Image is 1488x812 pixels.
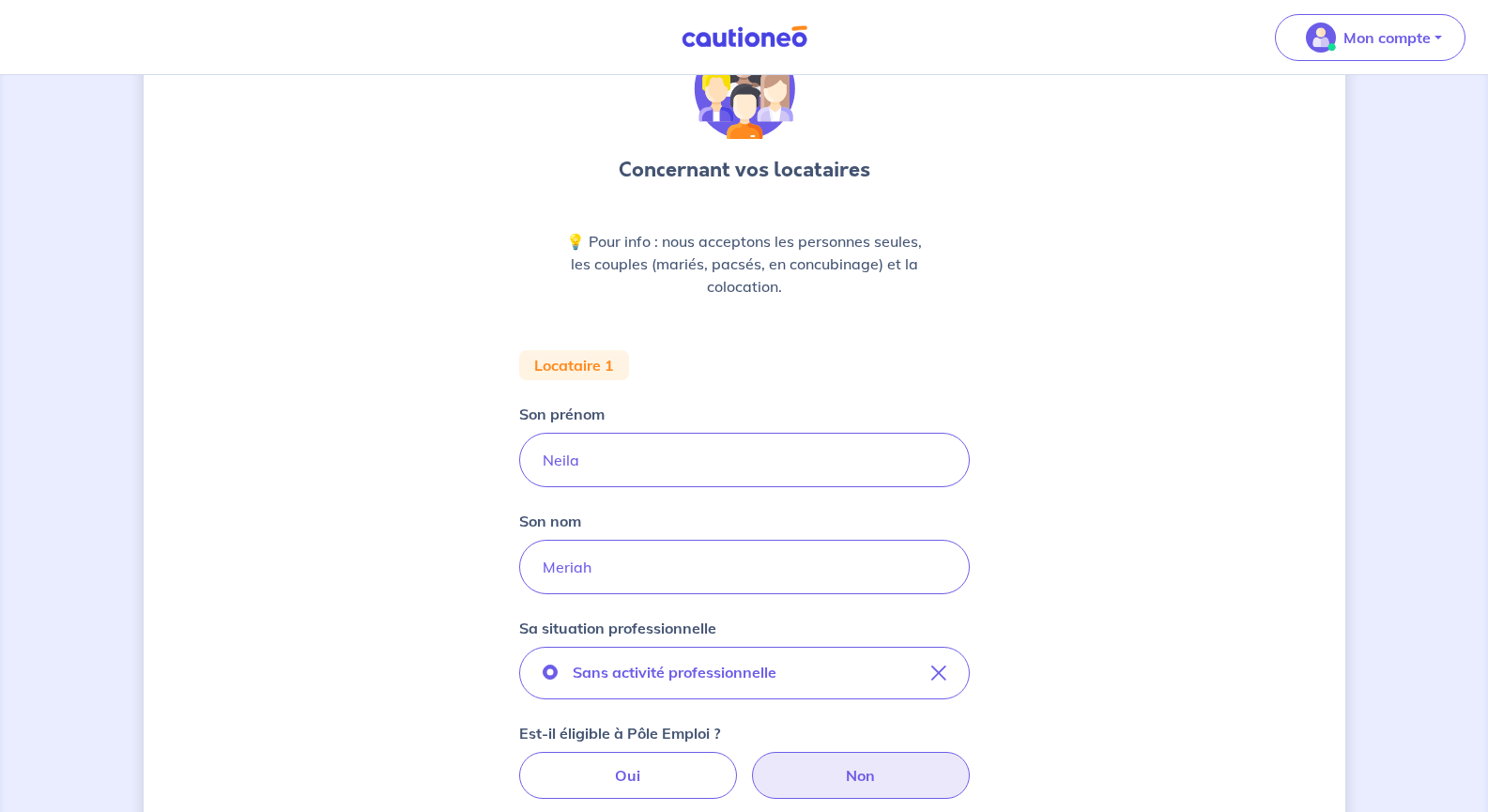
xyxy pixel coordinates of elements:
[519,647,970,699] button: Sans activité professionnelle
[519,510,581,532] p: Son nom
[519,350,629,380] div: Locataire 1
[519,403,605,425] p: Son prénom
[519,617,716,639] p: Sa situation professionnelle
[519,752,737,799] label: Oui
[519,724,720,743] strong: Est-il éligible à Pôle Emploi ?
[519,433,970,487] input: John
[573,661,776,683] p: Sans activité professionnelle
[1343,26,1431,49] p: Mon compte
[694,38,795,140] img: illu_tenants.svg
[1275,14,1465,61] button: illu_account_valid_menu.svgMon compte
[674,25,815,49] img: Cautioneo
[564,230,925,298] p: 💡 Pour info : nous acceptons les personnes seules, les couples (mariés, pacsés, en concubinage) e...
[1306,23,1336,53] img: illu_account_valid_menu.svg
[619,155,870,185] h3: Concernant vos locataires
[752,752,970,799] label: Non
[519,540,970,594] input: Doe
